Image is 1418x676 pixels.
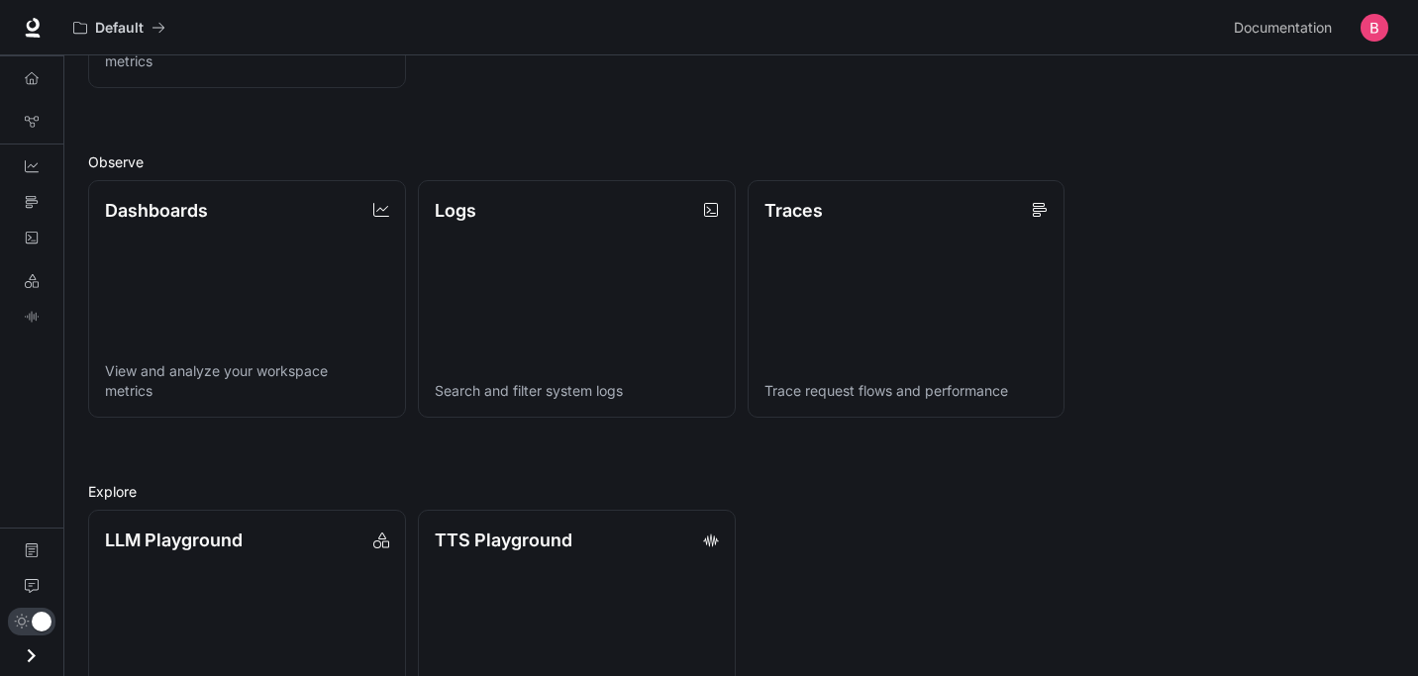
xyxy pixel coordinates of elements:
a: Overview [8,62,55,94]
p: Search and filter system logs [435,381,719,401]
p: Logs [435,197,476,224]
p: View and analyze your workspace metrics [105,361,389,401]
h2: Observe [88,151,1394,172]
a: DashboardsView and analyze your workspace metrics [88,180,406,419]
span: Dark mode toggle [32,610,51,631]
a: Graph Registry [8,106,55,138]
a: Documentation [1226,8,1347,48]
button: User avatar [1355,8,1394,48]
p: Default [95,20,144,37]
img: User avatar [1361,14,1388,42]
button: All workspaces [64,8,174,48]
a: Traces [8,186,55,218]
a: Documentation [8,534,55,566]
a: LogsSearch and filter system logs [418,180,736,419]
button: Open drawer [9,635,53,676]
a: LLM Playground [8,265,55,297]
span: Documentation [1234,16,1332,41]
a: Logs [8,222,55,253]
a: Feedback [8,570,55,602]
a: TracesTrace request flows and performance [748,180,1065,419]
p: Trace request flows and performance [764,381,1049,401]
p: LLM Playground [105,527,243,553]
p: Dashboards [105,197,208,224]
a: TTS Playground [8,301,55,333]
a: Dashboards [8,150,55,182]
p: TTS Playground [435,527,572,553]
p: Traces [764,197,823,224]
h2: Explore [88,481,1394,502]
